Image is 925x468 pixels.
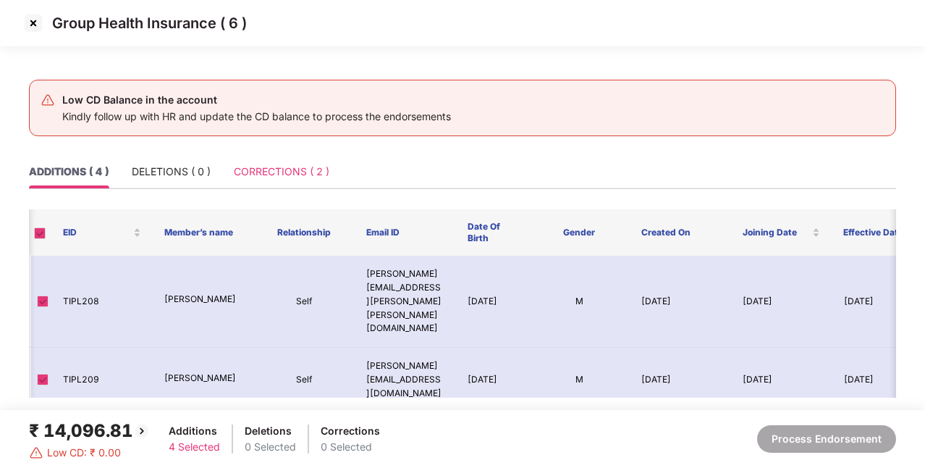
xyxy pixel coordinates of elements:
div: Corrections [321,423,380,439]
p: Group Health Insurance ( 6 ) [52,14,247,32]
td: M [528,256,630,348]
img: svg+xml;base64,PHN2ZyBpZD0iQmFjay0yMHgyMCIgeG1sbnM9Imh0dHA6Ly93d3cudzMub3JnLzIwMDAvc3ZnIiB3aWR0aD... [133,422,151,440]
span: Low CD: ₹ 0.00 [47,445,121,461]
p: [PERSON_NAME] [164,293,242,306]
td: Self [254,256,355,348]
button: Process Endorsement [757,425,896,453]
td: M [528,348,630,413]
p: [PERSON_NAME] [164,372,242,385]
span: EID [63,227,130,238]
div: 4 Selected [169,439,220,455]
td: [DATE] [630,256,731,348]
img: svg+xml;base64,PHN2ZyBpZD0iQ3Jvc3MtMzJ4MzIiIHhtbG5zPSJodHRwOi8vd3d3LnczLm9yZy8yMDAwL3N2ZyIgd2lkdG... [22,12,45,35]
td: [DATE] [456,348,528,413]
td: [PERSON_NAME][EMAIL_ADDRESS][PERSON_NAME][PERSON_NAME][DOMAIN_NAME] [355,256,456,348]
th: Joining Date [731,209,832,256]
td: [DATE] [456,256,528,348]
td: TIPL208 [51,256,153,348]
div: Kindly follow up with HR and update the CD balance to process the endorsements [62,109,451,125]
th: Email ID [355,209,456,256]
td: Self [254,348,355,413]
th: Relationship [254,209,355,256]
th: EID [51,209,153,256]
div: 0 Selected [321,439,380,455]
img: svg+xml;base64,PHN2ZyB4bWxucz0iaHR0cDovL3d3dy53My5vcmcvMjAwMC9zdmciIHdpZHRoPSIyNCIgaGVpZ2h0PSIyNC... [41,93,55,107]
div: ADDITIONS ( 4 ) [29,164,109,180]
div: Deletions [245,423,296,439]
td: [DATE] [630,348,731,413]
div: ₹ 14,096.81 [29,417,151,445]
th: Date Of Birth [456,209,528,256]
th: Gender [528,209,630,256]
th: Created On [630,209,731,256]
td: TIPL209 [51,348,153,413]
div: 0 Selected [245,439,296,455]
td: [DATE] [731,348,832,413]
div: Low CD Balance in the account [62,91,451,109]
td: [DATE] [731,256,832,348]
div: CORRECTIONS ( 2 ) [234,164,329,180]
span: Joining Date [743,227,810,238]
img: svg+xml;base64,PHN2ZyBpZD0iRGFuZ2VyLTMyeDMyIiB4bWxucz0iaHR0cDovL3d3dy53My5vcmcvMjAwMC9zdmciIHdpZH... [29,446,43,460]
th: Member’s name [153,209,254,256]
td: [PERSON_NAME][EMAIL_ADDRESS][DOMAIN_NAME] [355,348,456,413]
div: DELETIONS ( 0 ) [132,164,211,180]
div: Additions [169,423,220,439]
